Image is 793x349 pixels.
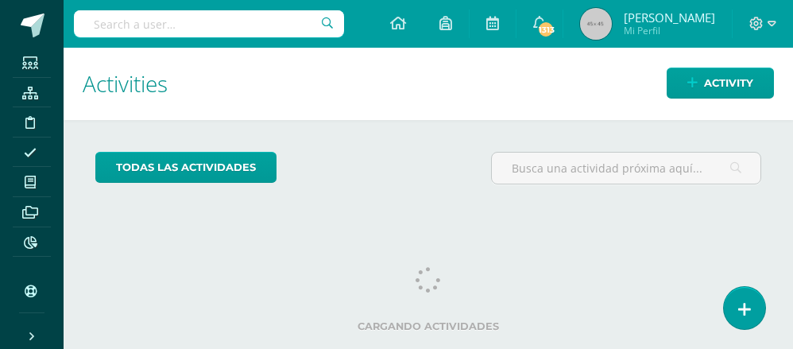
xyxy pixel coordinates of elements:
span: 1313 [537,21,555,38]
a: todas las Actividades [95,152,277,183]
input: Search a user… [74,10,344,37]
h1: Activities [83,48,774,120]
a: Activity [667,68,774,99]
label: Cargando actividades [95,320,761,332]
span: Mi Perfil [624,24,715,37]
input: Busca una actividad próxima aquí... [492,153,760,184]
img: 45x45 [580,8,612,40]
span: [PERSON_NAME] [624,10,715,25]
span: Activity [704,68,753,98]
